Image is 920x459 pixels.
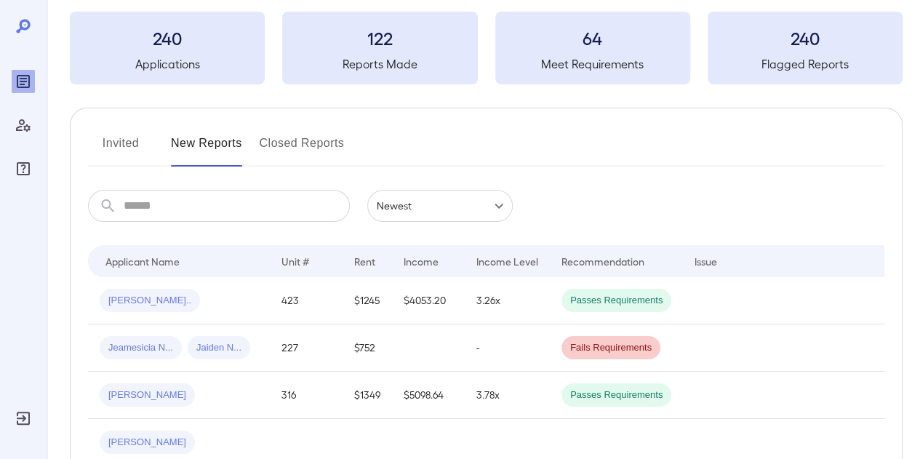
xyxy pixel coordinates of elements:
td: 3.78x [465,372,550,419]
span: [PERSON_NAME] [100,388,195,402]
h3: 240 [70,26,265,49]
td: $1245 [343,277,392,324]
span: Passes Requirements [561,388,671,402]
div: Newest [367,190,513,222]
summary: 240Applications122Reports Made64Meet Requirements240Flagged Reports [70,12,903,84]
div: FAQ [12,157,35,180]
div: Income Level [476,252,538,270]
div: Rent [354,252,377,270]
td: 316 [270,372,343,419]
button: New Reports [171,132,242,167]
div: Manage Users [12,113,35,137]
h5: Applications [70,55,265,73]
span: [PERSON_NAME] [100,436,195,450]
h3: 122 [282,26,477,49]
h3: 64 [495,26,690,49]
span: Jaiden N... [188,341,250,355]
h5: Flagged Reports [708,55,903,73]
td: 227 [270,324,343,372]
td: - [465,324,550,372]
h3: 240 [708,26,903,49]
td: $752 [343,324,392,372]
span: Fails Requirements [561,341,660,355]
h5: Meet Requirements [495,55,690,73]
div: Recommendation [561,252,644,270]
td: $5098.64 [392,372,465,419]
span: Passes Requirements [561,294,671,308]
div: Applicant Name [105,252,180,270]
td: $1349 [343,372,392,419]
div: Income [404,252,439,270]
td: 423 [270,277,343,324]
span: [PERSON_NAME].. [100,294,200,308]
div: Reports [12,70,35,93]
td: $4053.20 [392,277,465,324]
h5: Reports Made [282,55,477,73]
span: Jeamesicia N... [100,341,182,355]
td: 3.26x [465,277,550,324]
div: Issue [695,252,718,270]
button: Closed Reports [260,132,345,167]
button: Invited [88,132,153,167]
div: Log Out [12,407,35,430]
div: Unit # [281,252,309,270]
